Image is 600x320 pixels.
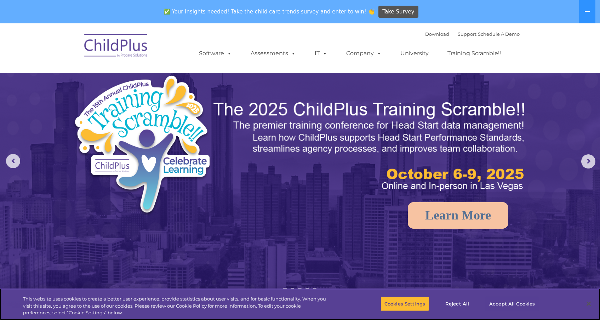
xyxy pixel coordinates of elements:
[478,31,520,37] a: Schedule A Demo
[425,31,449,37] a: Download
[485,296,539,311] button: Accept All Cookies
[192,46,239,61] a: Software
[408,202,508,229] a: Learn More
[339,46,389,61] a: Company
[435,296,479,311] button: Reject All
[378,6,418,18] a: Take Survey
[161,5,377,18] span: ✅ Your insights needed! Take the child care trends survey and enter to win! 👏
[98,76,128,81] span: Phone number
[81,29,152,64] img: ChildPlus by Procare Solutions
[382,6,414,18] span: Take Survey
[440,46,508,61] a: Training Scramble!!
[308,46,335,61] a: IT
[458,31,476,37] a: Support
[244,46,303,61] a: Assessments
[23,296,330,316] div: This website uses cookies to create a better user experience, provide statistics about user visit...
[581,296,596,312] button: Close
[98,47,120,52] span: Last name
[381,296,429,311] button: Cookies Settings
[425,31,520,37] font: |
[393,46,436,61] a: University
